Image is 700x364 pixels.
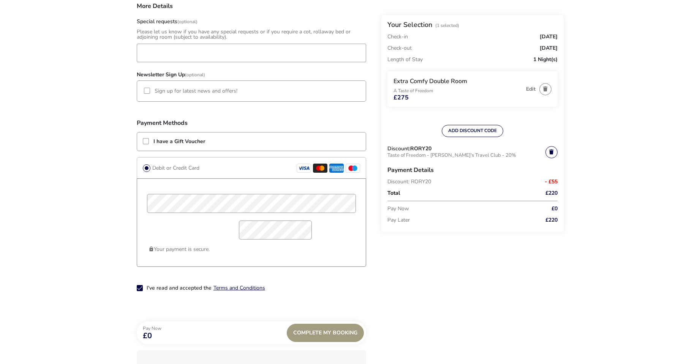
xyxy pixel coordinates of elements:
[387,146,410,151] span: Discount:
[435,22,459,28] span: (1 Selected)
[155,88,237,94] label: Sign up for latest news and offers!
[137,285,144,292] p-checkbox: 2-term_condi
[540,46,558,51] span: [DATE]
[387,151,545,161] p: Taste of Freedom - [PERSON_NAME]'s Travel Club - 20%
[137,66,366,80] h3: Newsletter Sign Up
[177,19,198,25] span: (Optional)
[137,29,366,40] div: Please let us know if you have any special requests or if you require a cot, rollaway bed or adjo...
[213,285,265,291] button: Terms and Conditions
[149,243,354,255] p: Your payment is secure.
[540,34,558,39] span: [DATE]
[545,217,558,223] span: £220
[293,330,357,336] span: Complete My Booking
[393,95,409,101] span: £275
[143,326,161,331] p: Pay Now
[137,3,366,15] h3: More Details
[143,332,161,340] span: £0
[387,43,412,54] p: Check-out
[147,194,356,213] input: card_name_pciproxy-u57tzklcf4
[137,120,366,126] h3: Payment Methods
[387,179,523,184] p: Discount: RORY20
[533,57,558,62] span: 1 Night(s)
[526,86,536,92] button: Edit
[387,20,432,29] h2: Your Selection
[387,203,523,214] p: Pay Now
[185,72,205,78] span: (Optional)
[137,19,198,24] label: Special requests
[150,163,199,173] label: Debit or Credit Card
[287,324,364,342] div: Complete My Booking
[387,54,423,65] p: Length of Stay
[387,161,558,179] h3: Payment Details
[387,188,523,199] p: Total
[551,206,558,211] span: £0
[137,44,366,62] input: field_147
[387,214,523,226] p: Pay Later
[442,125,503,137] button: ADD DISCOUNT CODE
[393,77,522,85] h3: Extra Comfy Double Room
[410,146,431,151] h3: RORY20
[153,139,205,144] label: I have a Gift Voucher
[387,34,408,39] p: Check-in
[545,191,558,196] span: £220
[393,88,522,93] p: A Taste of Freedom
[545,179,558,184] span: - £55
[147,285,212,291] label: I've read and accepted the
